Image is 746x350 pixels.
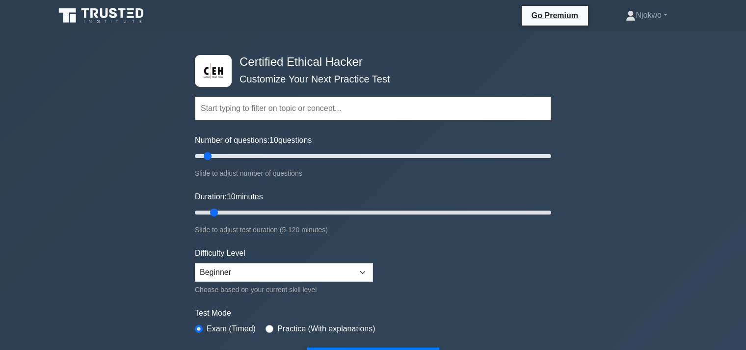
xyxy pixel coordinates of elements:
[195,307,551,319] label: Test Mode
[195,247,245,259] label: Difficulty Level
[526,9,584,22] a: Go Premium
[195,191,263,203] label: Duration: minutes
[195,167,551,179] div: Slide to adjust number of questions
[195,135,312,146] label: Number of questions: questions
[227,192,236,201] span: 10
[195,284,373,296] div: Choose based on your current skill level
[236,55,503,69] h4: Certified Ethical Hacker
[269,136,278,144] span: 10
[277,323,375,335] label: Practice (With explanations)
[602,5,691,25] a: Njokwo
[195,97,551,120] input: Start typing to filter on topic or concept...
[195,224,551,236] div: Slide to adjust test duration (5-120 minutes)
[207,323,256,335] label: Exam (Timed)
